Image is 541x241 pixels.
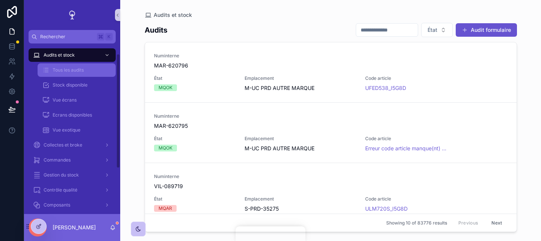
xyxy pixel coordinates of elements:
span: Tous les audits [53,67,84,73]
div: MQAR [159,205,172,212]
span: VIL-089719 [154,183,508,190]
span: État [154,75,236,81]
span: Vue écrans [53,97,77,103]
a: UFED538_I5G8D [365,84,406,92]
div: MQOK [159,84,172,91]
a: Commandes [29,153,116,167]
span: K [106,34,112,40]
span: Audits et stock [154,11,192,19]
p: [PERSON_NAME] [53,224,96,231]
span: M-UC PRD AUTRE MARQUE [245,145,314,152]
span: Commandes [44,157,71,163]
span: État [154,136,236,142]
a: Contrôle qualité [29,183,116,197]
span: Vue exotique [53,127,80,133]
span: M-UC PRD AUTRE MARQUE [245,84,314,92]
button: Select Button [421,23,453,37]
button: Next [486,217,507,229]
a: NuminterneMAR-620796ÉtatMQOKEmplacementM-UC PRD AUTRE MARQUECode articleUFED538_I5G8D [145,42,517,102]
a: NuminterneMAR-620795ÉtatMQOKEmplacementM-UC PRD AUTRE MARQUECode articleErreur code article manqu... [145,102,517,163]
span: Contrôle qualité [44,187,77,193]
span: Numinterne [154,53,508,59]
span: Rechercher [40,34,94,40]
span: MAR-620795 [154,122,508,130]
a: Collectes et broke [29,138,116,152]
span: MAR-620796 [154,62,508,69]
span: S-PRD-35275 [245,205,279,213]
span: Code article [365,75,447,81]
span: État [428,26,437,34]
a: Vue écrans [38,93,116,107]
a: Vue exotique [38,123,116,137]
img: App logo [66,9,78,21]
span: Emplacement [245,196,357,202]
span: Code article [365,196,447,202]
a: Erreur code article manque(nt) : Modele - [365,145,447,152]
span: Ecrans disponibles [53,112,92,118]
a: Stock disponible [38,78,116,92]
span: Gestion du stock [44,172,79,178]
span: Emplacement [245,136,357,142]
a: Composants [29,198,116,212]
button: Audit formulaire [456,23,517,37]
a: Tous les audits [38,63,116,77]
button: RechercherK [29,30,116,43]
span: Numinterne [154,113,508,119]
h1: Audits [145,25,168,35]
a: ULM720S_I5G8D [365,205,408,213]
a: Audits et stock [29,48,116,62]
span: Numinterne [154,174,508,180]
span: Composants [44,202,70,208]
a: NuminterneVIL-089719ÉtatMQAREmplacementS-PRD-35275Code articleULM720S_I5G8D [145,163,517,223]
span: État [154,196,236,202]
span: Audits et stock [44,52,75,58]
span: Emplacement [245,75,357,81]
span: Collectes et broke [44,142,82,148]
span: Showing 10 of 83776 results [386,220,447,226]
a: Gestion du stock [29,168,116,182]
a: Audits et stock [145,11,192,19]
span: Code article [365,136,447,142]
span: Stock disponible [53,82,88,88]
div: MQOK [159,145,172,151]
div: scrollable content [24,43,120,214]
a: Ecrans disponibles [38,108,116,122]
